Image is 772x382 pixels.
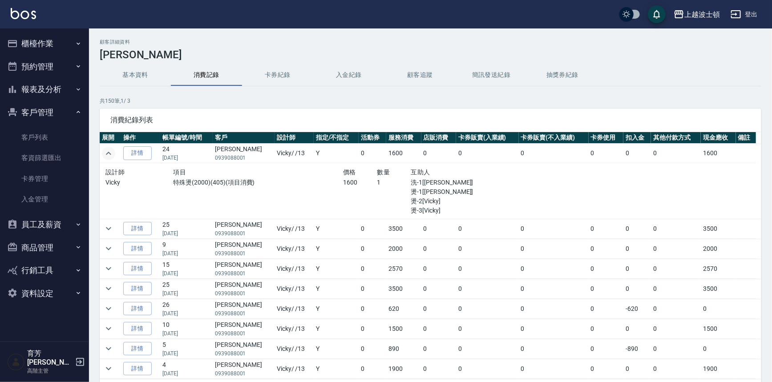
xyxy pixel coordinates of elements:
td: 26 [160,299,213,318]
td: 0 [421,359,457,378]
td: 3500 [701,219,736,238]
p: 0939088001 [215,330,272,338]
p: 0939088001 [215,229,272,237]
td: Y [314,339,359,358]
td: 0 [421,339,457,358]
td: 0 [519,339,589,358]
th: 卡券販賣(不入業績) [519,132,589,144]
a: 入金管理 [4,189,85,209]
td: 0 [623,239,651,258]
td: 0 [519,359,589,378]
td: 0 [589,219,624,238]
td: 1500 [701,319,736,338]
button: 抽獎券紀錄 [527,64,598,86]
td: Y [314,144,359,163]
a: 詳情 [123,342,152,356]
td: 2570 [386,259,421,278]
td: Vicky / /13 [275,359,314,378]
button: 預約管理 [4,55,85,78]
td: [PERSON_NAME] [213,259,275,278]
td: 0 [359,359,386,378]
th: 店販消費 [421,132,457,144]
span: 設計師 [105,169,125,176]
button: 資料設定 [4,282,85,305]
td: Vicky / /13 [275,239,314,258]
td: Y [314,259,359,278]
button: expand row [102,302,115,315]
td: 15 [160,259,213,278]
th: 其他付款方式 [651,132,701,144]
th: 卡券販賣(入業績) [456,132,518,144]
td: 0 [456,299,518,318]
td: 25 [160,279,213,298]
td: 0 [359,144,386,163]
td: 0 [519,239,589,258]
td: 0 [456,219,518,238]
td: 0 [456,259,518,278]
td: 0 [421,144,457,163]
a: 詳情 [123,302,152,316]
button: 簡訊發送紀錄 [456,64,527,86]
button: 入金紀錄 [313,64,384,86]
td: 0 [519,279,589,298]
p: [DATE] [162,249,210,257]
td: 0 [589,339,624,358]
p: 燙-2[Vicky] [411,197,513,206]
button: 員工及薪資 [4,213,85,236]
p: [DATE] [162,229,210,237]
button: expand row [102,242,115,255]
a: 詳情 [123,242,152,256]
h3: [PERSON_NAME] [100,48,761,61]
td: 0 [456,239,518,258]
p: 0939088001 [215,290,272,298]
th: 服務消費 [386,132,421,144]
p: 洗-1[[PERSON_NAME]] [411,178,513,187]
td: Y [314,359,359,378]
p: 燙-3[Vicky] [411,206,513,215]
p: 0939088001 [215,350,272,358]
td: 0 [456,339,518,358]
td: -620 [623,299,651,318]
td: 0 [519,144,589,163]
td: 0 [421,259,457,278]
th: 操作 [121,132,160,144]
td: Y [314,279,359,298]
td: 2000 [386,239,421,258]
button: 顧客追蹤 [384,64,456,86]
a: 詳情 [123,146,152,160]
span: 互助人 [411,169,430,176]
td: 0 [651,359,701,378]
p: 1 [377,178,411,187]
td: 0 [421,319,457,338]
td: 0 [651,299,701,318]
button: 報表及分析 [4,78,85,101]
td: [PERSON_NAME] [213,279,275,298]
td: Vicky / /13 [275,319,314,338]
td: 0 [421,219,457,238]
p: 共 150 筆, 1 / 3 [100,97,761,105]
td: 0 [589,359,624,378]
td: 0 [589,259,624,278]
button: 櫃檯作業 [4,32,85,55]
td: [PERSON_NAME] [213,219,275,238]
button: 上越波士頓 [670,5,723,24]
td: 0 [701,339,736,358]
td: 0 [456,279,518,298]
button: 客戶管理 [4,101,85,124]
span: 項目 [174,169,186,176]
button: 卡券紀錄 [242,64,313,86]
td: 0 [589,319,624,338]
td: 0 [456,319,518,338]
p: 特殊燙(2000)(405)(項目消費) [174,178,343,187]
td: 0 [519,219,589,238]
td: 0 [623,359,651,378]
td: 25 [160,219,213,238]
td: 3500 [386,219,421,238]
span: 數量 [377,169,390,176]
td: [PERSON_NAME] [213,359,275,378]
p: 0939088001 [215,370,272,378]
button: expand row [102,147,115,160]
td: 1900 [701,359,736,378]
td: 1900 [386,359,421,378]
p: 高階主管 [27,367,73,375]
